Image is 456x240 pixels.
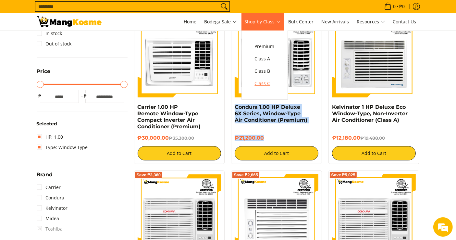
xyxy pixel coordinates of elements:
span: Home [184,19,197,25]
span: Brand [37,172,53,177]
h6: Selected [37,121,128,127]
span: 0 [392,4,397,9]
a: Condura [37,193,65,203]
del: ₱35,300.00 [169,135,194,141]
button: Add to Cart [332,146,416,160]
h6: ₱21,200.00 [235,135,318,141]
textarea: Type your message and hit 'Enter' [3,166,124,189]
a: Class A [252,53,278,65]
span: Class A [255,55,275,63]
a: HP: 1.00 [37,132,63,142]
img: Bodega Sale Aircon l Mang Kosme: Home Appliances Warehouse Sale Window Type [37,16,102,27]
span: ₱0 [399,4,406,9]
a: Carrier [37,182,61,193]
div: Chat with us now [34,36,109,45]
h6: ₱30,000.00 [138,135,221,141]
span: Save ₱2,865 [234,173,258,177]
nav: Main Menu [108,13,420,31]
span: Save ₱3,360 [137,173,161,177]
span: Toshiba [37,224,63,234]
span: Contact Us [393,19,416,25]
span: ₱ [82,93,89,99]
span: Price [37,69,51,74]
a: Condura 1.00 HP Deluxe 6X Series, Window-Type Air Conditioner (Premium) [235,104,307,123]
img: Kelvinator 1 HP Deluxe Eco Window-Type, Non-Inverter Air Conditioner (Class A) [332,14,416,97]
span: Premium [255,43,275,51]
img: Condura 1.00 HP Deluxe 6X Series, Window-Type Air Conditioner (Premium) [235,14,318,97]
span: Class C [255,80,275,88]
del: ₱19,488.00 [360,135,385,141]
summary: Open [37,69,51,79]
summary: Open [37,172,53,182]
span: • [382,3,407,10]
a: Kelvinator [37,203,68,213]
button: Search [219,2,229,11]
img: Carrier 1.00 HP Remote Window-Type Compact Inverter Air Conditioner (Premium) [138,14,221,97]
a: Bulk Center [285,13,317,31]
span: Shop by Class [245,18,281,26]
a: Carrier 1.00 HP Remote Window-Type Compact Inverter Air Conditioner (Premium) [138,104,201,130]
h6: ₱12,180.00 [332,135,416,141]
span: Bulk Center [289,19,314,25]
a: Class B [252,65,278,77]
span: Resources [357,18,385,26]
a: Home [181,13,200,31]
a: Resources [354,13,388,31]
span: Save ₱5,025 [331,173,355,177]
a: Shop by Class [241,13,284,31]
button: Add to Cart [138,146,221,160]
a: Contact Us [390,13,420,31]
a: Bodega Sale [201,13,240,31]
a: Type: Window Type [37,142,88,153]
a: Premium [252,40,278,53]
span: Bodega Sale [204,18,237,26]
a: Out of stock [37,39,72,49]
span: We're online! [38,76,90,142]
a: Class C [252,77,278,90]
a: Kelvinator 1 HP Deluxe Eco Window-Type, Non-Inverter Air Conditioner (Class A) [332,104,408,123]
a: In stock [37,28,62,39]
span: New Arrivals [322,19,349,25]
div: Minimize live chat window [106,3,122,19]
button: Add to Cart [235,146,318,160]
span: Class B [255,67,275,75]
span: ₱ [37,93,43,99]
a: Midea [37,213,59,224]
a: New Arrivals [318,13,352,31]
